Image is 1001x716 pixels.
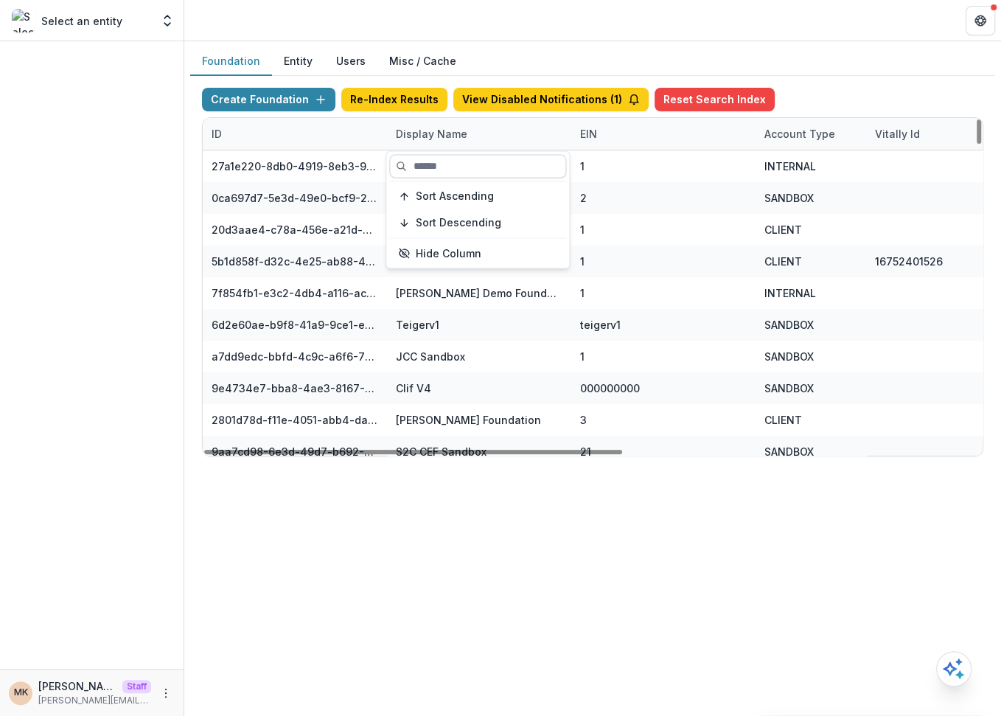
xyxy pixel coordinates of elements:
button: View Disabled Notifications (1) [453,88,649,111]
div: CLIENT [764,222,802,237]
img: Select an entity [12,9,35,32]
p: [PERSON_NAME][EMAIL_ADDRESS][DOMAIN_NAME] [38,694,151,707]
button: Create Foundation [202,88,335,111]
button: Sort Ascending [389,184,566,208]
button: Entity [272,47,324,76]
button: Misc / Cache [377,47,468,76]
div: ID [203,118,387,150]
div: teigerv1 [580,317,621,333]
div: Clif V4 [396,380,431,396]
button: Users [324,47,377,76]
div: 000000000 [580,380,640,396]
div: [PERSON_NAME] Demo Foundation [396,285,562,301]
div: Account Type [756,118,866,150]
div: CLIENT [764,254,802,269]
div: SANDBOX [764,380,814,396]
div: Vitally Id [866,126,929,142]
div: 9e4734e7-bba8-4ae3-8167-95d86cec7b4b [212,380,378,396]
button: More [157,684,175,702]
button: Re-Index Results [341,88,447,111]
div: SANDBOX [764,317,814,333]
div: 0ca697d7-5e3d-49e0-bcf9-217f69e92d71 [212,190,378,206]
div: Vitally Id [866,118,977,150]
span: Sort Ascending [416,190,494,203]
div: EIN [571,126,606,142]
div: 9aa7cd98-6e3d-49d7-b692-3e5f3d1facd4 [212,444,378,459]
div: 2 [580,190,587,206]
div: SANDBOX [764,349,814,364]
span: Sort Descending [416,217,501,229]
div: INTERNAL [764,159,816,174]
div: ID [203,126,231,142]
div: 5b1d858f-d32c-4e25-ab88-434536713791 [212,254,378,269]
div: CLIENT [764,412,802,428]
div: Display Name [387,118,571,150]
p: Select an entity [41,13,122,29]
button: Sort Descending [389,211,566,234]
div: JCC Sandbox [396,349,465,364]
div: 1 [580,254,585,269]
div: 2801d78d-f11e-4051-abb4-dab00da98882 [212,412,378,428]
p: [PERSON_NAME] [38,678,116,694]
p: Staff [122,680,151,693]
div: Maya Kuppermann [14,688,28,698]
div: 20d3aae4-c78a-456e-a21d-91c97a6a725f [212,222,378,237]
div: 1 [580,159,585,174]
div: Account Type [756,126,844,142]
div: 1 [580,349,585,364]
div: 16752401526 [875,254,943,269]
div: INTERNAL [764,285,816,301]
div: 3 [580,412,587,428]
div: 6d2e60ae-b9f8-41a9-9ce1-e608d0f20ec5 [212,317,378,333]
button: Reset Search Index [655,88,775,111]
button: Foundation [190,47,272,76]
div: SANDBOX [764,190,814,206]
button: Hide Column [389,241,566,265]
div: 27a1e220-8db0-4919-8eb3-9f29ee33f7b0 [212,159,378,174]
div: EIN [571,118,756,150]
div: 1 [580,285,585,301]
div: a7dd9edc-bbfd-4c9c-a6f6-76d0743bf1cd [212,349,378,364]
button: Open entity switcher [157,6,178,35]
div: Teigerv1 [396,317,439,333]
button: Get Help [966,6,995,35]
div: SANDBOX [764,444,814,459]
button: Open AI Assistant [936,651,972,687]
div: 1 [580,222,585,237]
div: 7f854fb1-e3c2-4db4-a116-aca576521abc [212,285,378,301]
div: [PERSON_NAME] Foundation [396,412,541,428]
div: S2C CEF Sandbox [396,444,486,459]
div: 21 [580,444,591,459]
div: Display Name [387,126,476,142]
